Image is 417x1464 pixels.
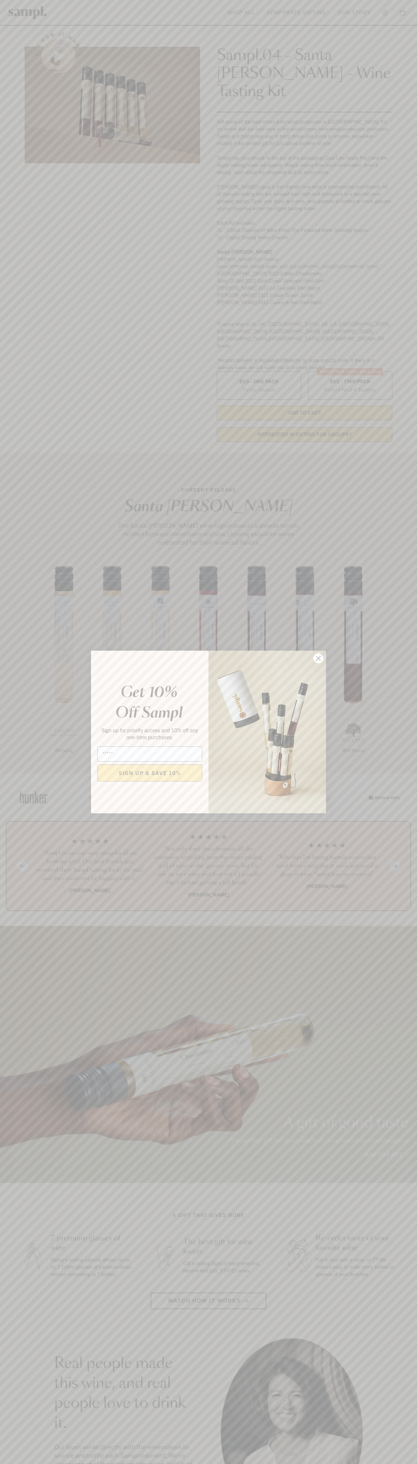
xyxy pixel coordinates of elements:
span: Sign up for priority access and 10% off any one-time purchases. [102,727,198,740]
em: Get 10% Off Sampl [115,686,183,721]
button: SIGN UP & SAVE 10% [97,765,202,781]
input: Email [97,746,202,762]
button: Close dialog [313,653,324,664]
img: 96933287-25a1-481a-a6d8-4dd623390dc6.png [208,651,326,813]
